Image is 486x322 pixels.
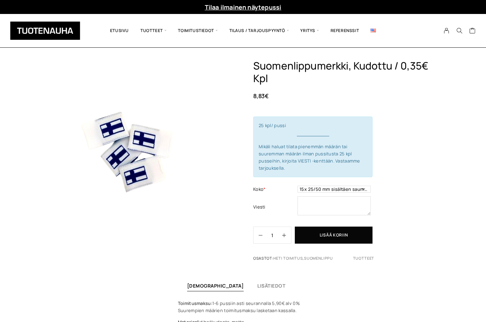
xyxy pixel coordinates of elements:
[10,21,80,40] img: Tuotenauha Oy
[205,3,282,11] a: Tilaa ilmainen näytepussi
[257,282,285,289] a: Lisätiedot
[253,256,442,267] span: Osastot: ,
[104,19,135,42] a: Etusivu
[304,256,374,261] a: Suomenlippu tuotteet
[453,28,466,34] button: Search
[172,19,223,42] span: Toimitustiedot
[325,19,365,42] a: Referenssit
[273,256,303,261] a: Heti toimitus
[469,27,476,35] a: Cart
[187,282,244,289] a: [DEMOGRAPHIC_DATA]
[178,300,212,306] strong: Toimitusmaksu:
[178,300,308,314] p: 1-6 pussiin asti seurannalla 5,90€ alv 0% Suurempien määrien toimitusmaksu lasketaan kassalla.
[295,227,373,244] button: Lisää koriin
[135,19,172,42] span: Tuotteet
[253,92,269,100] bdi: 8,83
[253,60,442,85] h1: Suomenlippumerkki, Kudottu / 0,35€ Kpl
[370,29,376,32] img: English
[224,19,295,42] span: Tilaus / Tarjouspyyntö
[253,186,296,193] label: Koko
[262,227,282,243] input: Määrä
[440,28,453,34] a: My Account
[294,19,324,42] span: Yritys
[265,92,269,100] span: €
[44,60,224,240] img: 13477ee2-8f02-47be-90ba-68ce2babf6a0
[253,203,296,211] label: Viesti
[259,122,367,171] span: 25 kpl/ pussi Mikäli haluat tilata pienemmän määrän tai suuremman määrän ilman pussitusta 25 kpl ...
